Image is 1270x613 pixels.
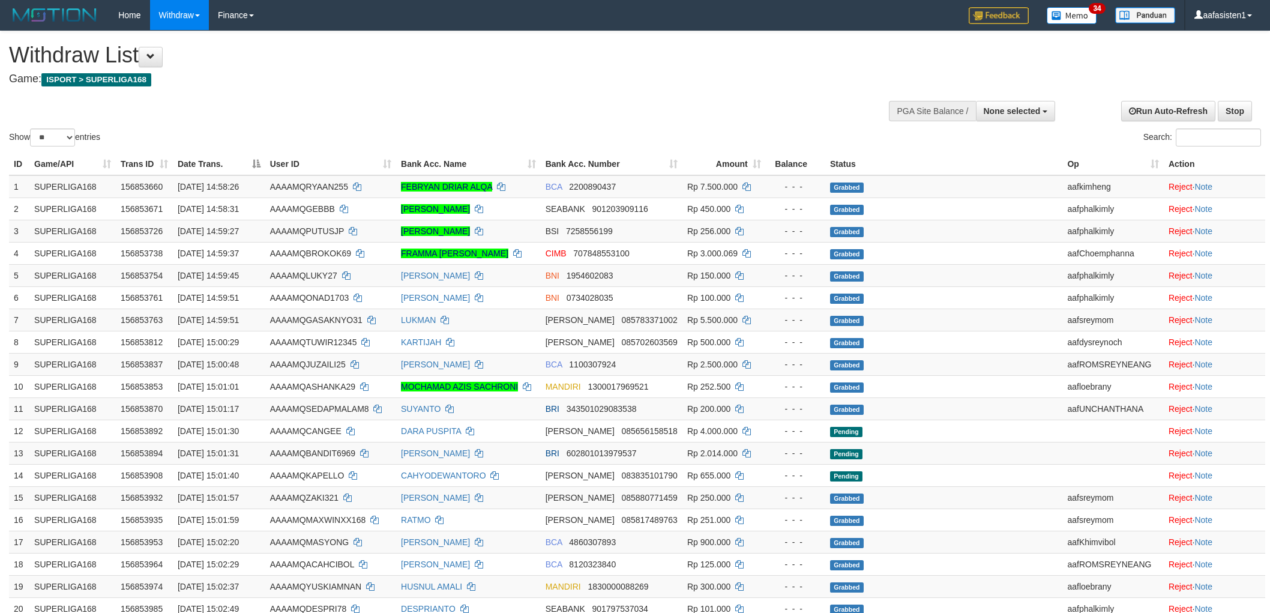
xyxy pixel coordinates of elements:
[270,560,354,569] span: AAAAMQACAHCIBOL
[401,204,470,214] a: [PERSON_NAME]
[1089,3,1105,14] span: 34
[9,73,835,85] h4: Game:
[1169,337,1193,347] a: Reject
[682,153,766,175] th: Amount: activate to sort column ascending
[1164,153,1265,175] th: Action
[687,537,730,547] span: Rp 900.000
[178,493,239,503] span: [DATE] 15:01:57
[687,515,730,525] span: Rp 251.000
[1194,382,1212,391] a: Note
[592,204,648,214] span: Copy 901203909116 to clipboard
[178,315,239,325] span: [DATE] 14:59:51
[621,471,677,480] span: Copy 083835101790 to clipboard
[178,404,239,414] span: [DATE] 15:01:17
[9,153,29,175] th: ID
[1164,420,1265,442] td: ·
[1169,493,1193,503] a: Reject
[270,315,363,325] span: AAAAMQGASAKNYO31
[121,560,163,569] span: 156853964
[830,427,862,437] span: Pending
[270,537,349,547] span: AAAAMQMASYONG
[687,315,738,325] span: Rp 5.500.000
[1194,537,1212,547] a: Note
[976,101,1056,121] button: None selected
[771,536,820,548] div: - - -
[1164,220,1265,242] td: ·
[178,182,239,192] span: [DATE] 14:58:26
[121,537,163,547] span: 156853953
[830,360,864,370] span: Grabbed
[569,560,616,569] span: Copy 8120323840 to clipboard
[546,515,615,525] span: [PERSON_NAME]
[178,293,239,303] span: [DATE] 14:59:51
[9,420,29,442] td: 12
[771,558,820,570] div: - - -
[1169,537,1193,547] a: Reject
[687,382,730,391] span: Rp 252.500
[1194,560,1212,569] a: Note
[1062,353,1163,375] td: aafROMSREYNEANG
[1164,331,1265,353] td: ·
[121,271,163,280] span: 156853754
[178,204,239,214] span: [DATE] 14:58:31
[588,382,648,391] span: Copy 1300017969521 to clipboard
[687,182,738,192] span: Rp 7.500.000
[1164,286,1265,309] td: ·
[1169,360,1193,369] a: Reject
[1169,204,1193,214] a: Reject
[1169,582,1193,591] a: Reject
[687,493,730,503] span: Rp 250.000
[1164,531,1265,553] td: ·
[566,226,613,236] span: Copy 7258556199 to clipboard
[546,426,615,436] span: [PERSON_NAME]
[1169,293,1193,303] a: Reject
[830,205,864,215] span: Grabbed
[178,471,239,480] span: [DATE] 15:01:40
[1194,404,1212,414] a: Note
[29,153,116,175] th: Game/API: activate to sort column ascending
[29,242,116,264] td: SUPERLIGA168
[9,286,29,309] td: 6
[546,560,562,569] span: BCA
[687,471,730,480] span: Rp 655.000
[830,271,864,282] span: Grabbed
[9,464,29,486] td: 14
[270,448,355,458] span: AAAAMQBANDIT6969
[621,337,677,347] span: Copy 085702603569 to clipboard
[569,537,616,547] span: Copy 4860307893 to clipboard
[771,381,820,393] div: - - -
[401,493,470,503] a: [PERSON_NAME]
[1169,426,1193,436] a: Reject
[29,375,116,397] td: SUPERLIGA168
[1169,226,1193,236] a: Reject
[121,515,163,525] span: 156853935
[771,470,820,482] div: - - -
[1169,182,1193,192] a: Reject
[29,397,116,420] td: SUPERLIGA168
[771,447,820,459] div: - - -
[1194,249,1212,258] a: Note
[121,293,163,303] span: 156853761
[687,404,730,414] span: Rp 200.000
[178,226,239,236] span: [DATE] 14:59:27
[178,560,239,569] span: [DATE] 15:02:29
[1062,331,1163,353] td: aafdysreynoch
[178,448,239,458] span: [DATE] 15:01:31
[1169,271,1193,280] a: Reject
[830,449,862,459] span: Pending
[546,315,615,325] span: [PERSON_NAME]
[265,153,396,175] th: User ID: activate to sort column ascending
[121,182,163,192] span: 156853660
[1194,471,1212,480] a: Note
[9,397,29,420] td: 11
[1169,448,1193,458] a: Reject
[546,226,559,236] span: BSI
[1062,220,1163,242] td: aafphalkimly
[116,153,173,175] th: Trans ID: activate to sort column ascending
[1194,337,1212,347] a: Note
[1115,7,1175,23] img: panduan.png
[29,175,116,198] td: SUPERLIGA168
[121,404,163,414] span: 156853870
[546,337,615,347] span: [PERSON_NAME]
[401,315,436,325] a: LUKMAN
